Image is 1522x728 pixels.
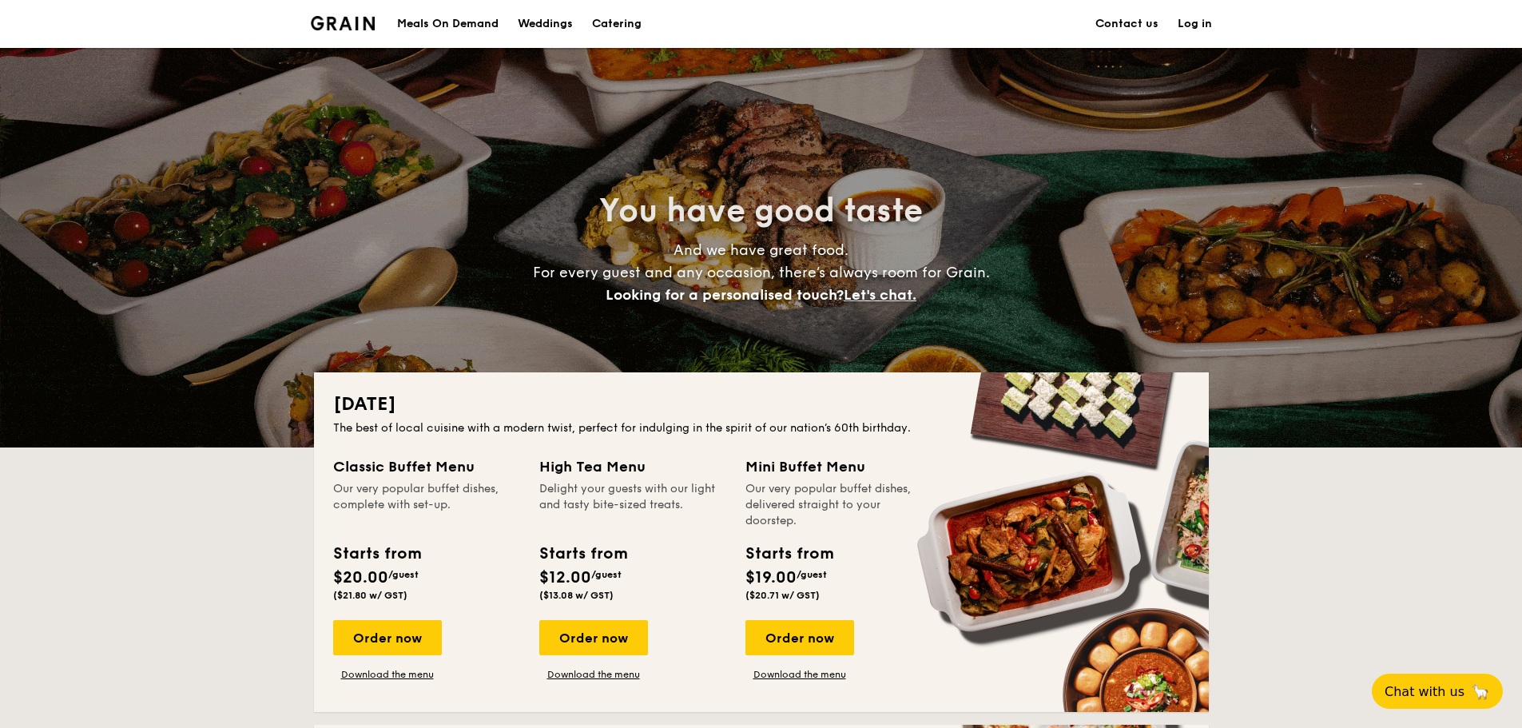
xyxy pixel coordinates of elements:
[1385,684,1464,699] span: Chat with us
[539,668,648,681] a: Download the menu
[599,192,923,230] span: You have good taste
[333,420,1190,436] div: The best of local cuisine with a modern twist, perfect for indulging in the spirit of our nation’...
[333,620,442,655] div: Order now
[333,392,1190,417] h2: [DATE]
[333,590,407,601] span: ($21.80 w/ GST)
[745,590,820,601] span: ($20.71 w/ GST)
[333,481,520,529] div: Our very popular buffet dishes, complete with set-up.
[311,16,376,30] img: Grain
[1471,682,1490,701] span: 🦙
[606,286,844,304] span: Looking for a personalised touch?
[333,568,388,587] span: $20.00
[745,542,833,566] div: Starts from
[539,568,591,587] span: $12.00
[745,620,854,655] div: Order now
[797,569,827,580] span: /guest
[745,668,854,681] a: Download the menu
[311,16,376,30] a: Logotype
[539,481,726,529] div: Delight your guests with our light and tasty bite-sized treats.
[539,620,648,655] div: Order now
[333,542,420,566] div: Starts from
[745,568,797,587] span: $19.00
[388,569,419,580] span: /guest
[591,569,622,580] span: /guest
[533,241,990,304] span: And we have great food. For every guest and any occasion, there’s always room for Grain.
[1372,674,1503,709] button: Chat with us🦙
[745,455,932,478] div: Mini Buffet Menu
[333,455,520,478] div: Classic Buffet Menu
[844,286,916,304] span: Let's chat.
[539,542,626,566] div: Starts from
[539,455,726,478] div: High Tea Menu
[539,590,614,601] span: ($13.08 w/ GST)
[333,668,442,681] a: Download the menu
[745,481,932,529] div: Our very popular buffet dishes, delivered straight to your doorstep.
